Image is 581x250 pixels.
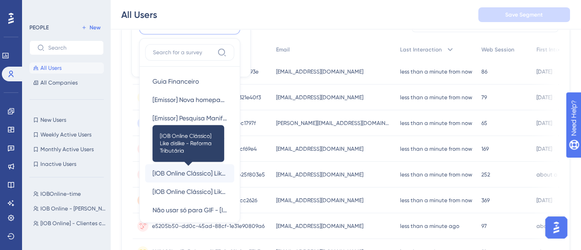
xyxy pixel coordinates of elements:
[152,222,265,230] span: e5205b50-dd0c-45ad-88cf-1e31e90809a6
[29,129,104,140] button: Weekly Active Users
[536,46,578,53] span: First Interaction
[29,144,104,155] button: Monthly Active Users
[152,205,227,216] span: Não usar só para GIF - [IOL Inteligência] Pesquisa - NCA
[400,171,472,178] time: less than a minute from now
[40,190,81,198] span: IOBOnline-time
[40,146,94,153] span: Monthly Active Users
[153,49,214,56] input: Search for a survey
[145,201,234,219] button: Não usar só para GIF - [IOL Inteligência] Pesquisa - NCA
[90,24,101,31] span: New
[145,72,234,91] button: Guia Financeiro
[152,113,227,124] span: [Emissor] Pesquisa Manifestação do Destinatário
[536,146,552,152] time: [DATE]
[481,222,487,230] span: 97
[29,77,104,88] button: All Companies
[542,214,570,241] iframe: UserGuiding AI Assistant Launcher
[276,197,363,204] span: [EMAIL_ADDRESS][DOMAIN_NAME]
[505,11,543,18] span: Save Segment
[145,127,234,146] button: [Emissor] Pesquisa com a Folha de [GEOGRAPHIC_DATA]
[536,120,552,126] time: [DATE]
[78,22,104,33] button: New
[29,62,104,74] button: All Users
[29,114,104,125] button: New Users
[400,68,472,75] time: less than a minute from now
[481,94,487,101] span: 79
[40,79,78,86] span: All Companies
[276,222,363,230] span: [EMAIL_ADDRESS][DOMAIN_NAME]
[145,164,234,182] button: [IOB Online Clássico] Like dislike - Reforma Tributária[IOB Online Clássico] Like dislike - Refor...
[29,218,109,229] button: [IOB Online] - Clientes com conta gratuita
[152,186,227,197] span: [IOB Online Clássico] Like dislike - ICMS Nacional
[40,220,106,227] span: [IOB Online] - Clientes com conta gratuita
[481,197,490,204] span: 369
[145,91,234,109] button: [Emissor] Nova homepage - Opinião pós tour guiado
[400,120,472,126] time: less than a minute from now
[160,132,217,154] span: [IOB Online Clássico] Like dislike - Reforma Tributária
[536,68,552,75] time: [DATE]
[40,116,66,124] span: New Users
[29,24,49,31] div: PEOPLE
[152,168,227,179] span: [IOB Online Clássico] Like dislike - Reforma Tributária
[152,76,199,87] span: Guia Financeiro
[536,94,552,101] time: [DATE]
[29,203,109,214] button: IOB Online - [PERSON_NAME]
[121,8,157,21] div: All Users
[276,94,363,101] span: [EMAIL_ADDRESS][DOMAIN_NAME]
[276,68,363,75] span: [EMAIL_ADDRESS][DOMAIN_NAME]
[29,188,109,199] button: IOBOnline-time
[481,119,487,127] span: 65
[481,46,514,53] span: Web Session
[276,46,290,53] span: Email
[400,146,472,152] time: less than a minute from now
[478,7,570,22] button: Save Segment
[40,160,76,168] span: Inactive Users
[40,131,91,138] span: Weekly Active Users
[40,205,106,212] span: IOB Online - [PERSON_NAME]
[481,171,490,178] span: 252
[145,146,234,164] button: Guide SPED - DEV
[276,145,363,153] span: [EMAIL_ADDRESS][DOMAIN_NAME]
[400,46,442,53] span: Last Interaction
[400,223,459,229] time: less than a minute ago
[145,109,234,127] button: [Emissor] Pesquisa Manifestação do Destinatário
[400,94,472,101] time: less than a minute from now
[481,145,489,153] span: 169
[400,197,472,204] time: less than a minute from now
[276,119,391,127] span: [PERSON_NAME][EMAIL_ADDRESS][DOMAIN_NAME]
[22,2,57,13] span: Need Help?
[536,197,552,204] time: [DATE]
[481,68,487,75] span: 86
[145,182,234,201] button: [IOB Online Clássico] Like dislike - ICMS Nacional
[152,94,227,105] span: [Emissor] Nova homepage - Opinião pós tour guiado
[40,64,62,72] span: All Users
[29,159,104,170] button: Inactive Users
[48,45,96,51] input: Search
[276,171,363,178] span: [EMAIL_ADDRESS][DOMAIN_NAME]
